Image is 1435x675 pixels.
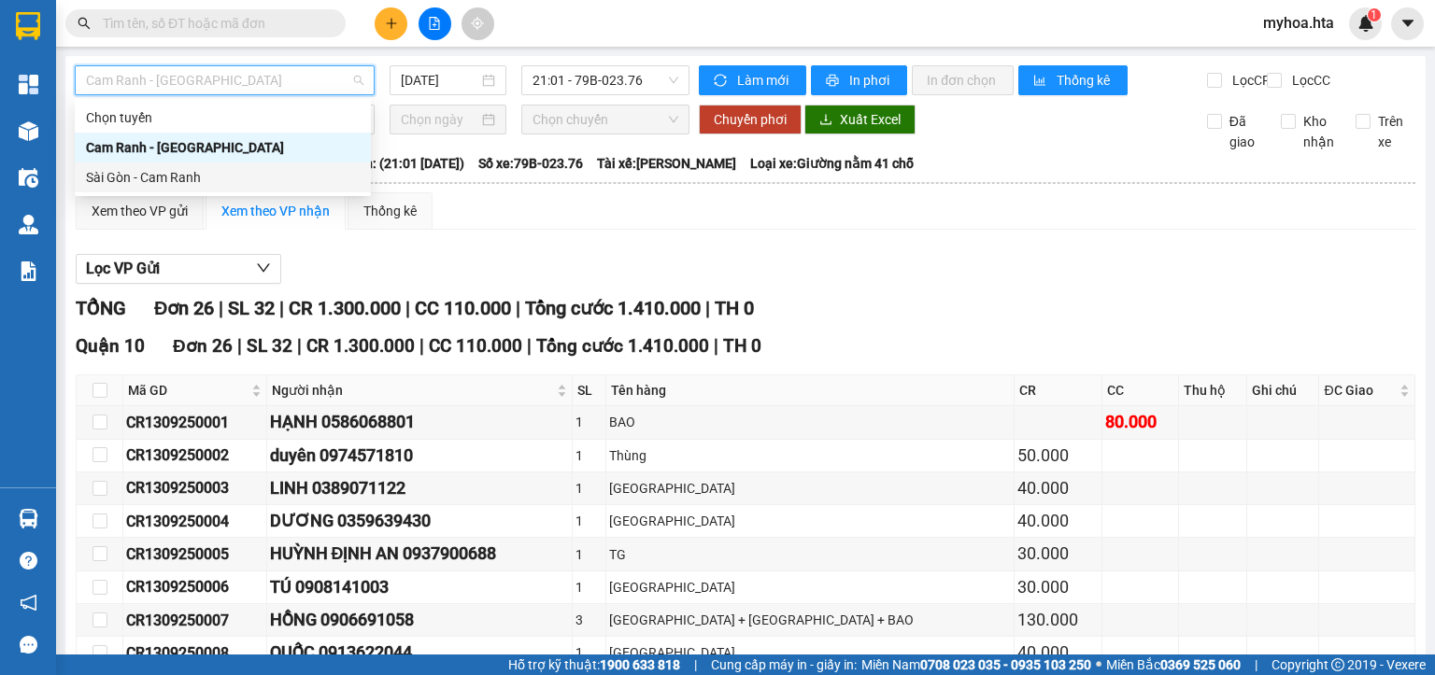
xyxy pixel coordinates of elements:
th: CR [1015,375,1102,406]
div: HUỲNH ĐỊNH AN 0937900688 [270,541,570,567]
div: [GEOGRAPHIC_DATA] [609,511,1011,531]
span: TH 0 [723,335,761,357]
div: CR1309250005 [126,542,263,566]
span: TH 0 [715,297,754,319]
div: 1 [575,478,602,499]
span: question-circle [20,552,37,570]
span: notification [20,594,37,612]
button: caret-down [1391,7,1424,40]
div: CR1309250007 [126,609,263,632]
img: warehouse-icon [19,121,38,141]
strong: 0369 525 060 [1160,657,1241,672]
div: HỒNG 0906691058 [270,607,570,633]
span: Tổng cước 1.410.000 [525,297,701,319]
td: CR1309250004 [123,505,267,538]
div: 130.000 [1017,607,1099,633]
span: Đơn 26 [154,297,214,319]
strong: 0708 023 035 - 0935 103 250 [920,657,1091,672]
span: Chuyến: (21:01 [DATE]) [328,153,464,174]
div: CR1309250003 [126,476,263,499]
div: 1 [575,642,602,663]
span: Hỗ trợ kỹ thuật: [508,654,680,675]
th: Thu hộ [1179,375,1247,406]
span: | [405,297,410,319]
div: Xem theo VP nhận [221,201,330,221]
span: Chọn chuyến [533,105,679,134]
input: Tìm tên, số ĐT hoặc mã đơn [103,13,323,34]
span: Số xe: 79B-023.76 [478,153,583,174]
div: CR1309250002 [126,443,263,467]
div: Thùng [609,445,1011,466]
button: Chuyển phơi [699,105,802,134]
span: | [516,297,520,319]
img: icon-new-feature [1357,15,1374,32]
div: HẠNH 0586068801 [270,409,570,435]
div: Chọn tuyến [86,107,360,128]
sup: 1 [1368,8,1381,21]
div: 40.000 [1017,640,1099,666]
div: Xem theo VP gửi [92,201,188,221]
span: plus [385,17,398,30]
span: sync [714,74,730,89]
span: Kho nhận [1296,111,1342,152]
span: | [714,335,718,357]
div: LINH 0389071122 [270,475,570,501]
span: | [705,297,710,319]
button: Lọc VP Gửi [76,254,281,284]
th: Tên hàng [606,375,1015,406]
td: CR1309250001 [123,406,267,439]
span: bar-chart [1033,74,1049,89]
span: | [419,335,424,357]
div: 40.000 [1017,475,1099,501]
span: | [527,335,532,357]
div: [GEOGRAPHIC_DATA] [609,478,1011,499]
div: Chọn tuyến [75,103,371,133]
div: [GEOGRAPHIC_DATA] [609,642,1011,663]
div: [GEOGRAPHIC_DATA] + [GEOGRAPHIC_DATA] + BAO [609,610,1011,630]
img: logo-vxr [16,12,40,40]
div: 1 [575,445,602,466]
span: Lọc VP Gửi [86,257,160,280]
span: CR 1.300.000 [306,335,415,357]
strong: 1900 633 818 [600,657,680,672]
button: aim [462,7,494,40]
span: | [694,654,697,675]
span: Tài xế: [PERSON_NAME] [597,153,736,174]
button: bar-chartThống kê [1018,65,1128,95]
th: Ghi chú [1247,375,1319,406]
span: message [20,636,37,654]
td: CR1309250002 [123,440,267,472]
button: syncLàm mới [699,65,806,95]
span: download [819,113,832,128]
span: aim [471,17,484,30]
span: Người nhận [272,380,554,401]
div: 1 [575,412,602,432]
div: duyên 0974571810 [270,443,570,469]
span: CC 110.000 [415,297,511,319]
span: 1 [1371,8,1377,21]
div: CR1309250008 [126,641,263,665]
span: SL 32 [247,335,292,357]
td: CR1309250005 [123,538,267,570]
div: BAO [609,412,1011,432]
span: In phơi [849,70,892,91]
span: Trên xe [1371,111,1416,152]
img: warehouse-icon [19,168,38,188]
span: Miền Bắc [1106,654,1241,675]
th: CC [1102,375,1178,406]
span: | [237,335,242,357]
span: CR 1.300.000 [289,297,401,319]
div: 80.000 [1105,409,1174,435]
div: Cam Ranh - Sài Gòn [75,133,371,162]
span: ĐC Giao [1324,380,1395,401]
span: Miền Nam [861,654,1091,675]
span: printer [826,74,842,89]
img: warehouse-icon [19,215,38,234]
span: Xuất Excel [840,109,901,130]
span: Cam Ranh - Sài Gòn [86,66,363,94]
span: Mã GD [128,380,248,401]
span: Loại xe: Giường nằm 41 chỗ [750,153,914,174]
td: CR1309250007 [123,604,267,637]
button: downloadXuất Excel [804,105,916,134]
button: printerIn phơi [811,65,907,95]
